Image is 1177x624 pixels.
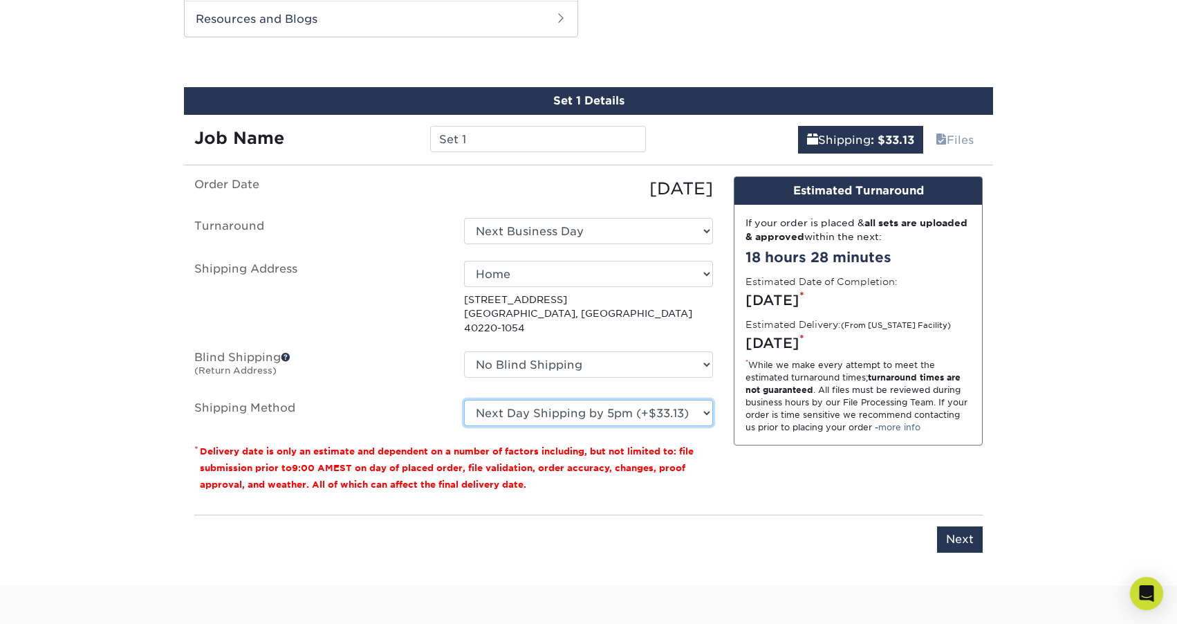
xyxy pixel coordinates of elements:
input: Enter a job name [430,126,645,152]
div: [DATE] [454,176,723,201]
a: Shipping: $33.13 [798,126,923,154]
label: Estimated Date of Completion: [745,275,898,288]
span: files [936,134,947,147]
span: shipping [807,134,818,147]
small: (From [US_STATE] Facility) [841,321,951,330]
div: 18 hours 28 minutes [745,247,971,268]
label: Estimated Delivery: [745,318,951,331]
div: Estimated Turnaround [734,177,982,205]
label: Shipping Method [184,400,454,426]
p: [STREET_ADDRESS] [GEOGRAPHIC_DATA], [GEOGRAPHIC_DATA] 40220-1054 [464,293,713,335]
input: Next [937,526,983,553]
div: [DATE] [745,290,971,311]
iframe: Google Customer Reviews [3,582,118,619]
strong: turnaround times are not guaranteed [745,372,961,395]
strong: Job Name [194,128,284,148]
div: [DATE] [745,333,971,354]
label: Turnaround [184,218,454,244]
div: Open Intercom Messenger [1130,577,1163,610]
small: Delivery date is only an estimate and dependent on a number of factors including, but not limited... [200,446,694,490]
a: more info [878,422,920,432]
span: 9:00 AM [292,463,333,473]
div: Set 1 Details [184,87,993,115]
b: : $33.13 [871,134,914,147]
small: (Return Address) [194,365,277,376]
div: If your order is placed & within the next: [745,216,971,244]
div: While we make every attempt to meet the estimated turnaround times; . All files must be reviewed ... [745,359,971,434]
a: Files [927,126,983,154]
label: Blind Shipping [184,351,454,383]
label: Shipping Address [184,261,454,335]
h2: Resources and Blogs [185,1,577,37]
label: Order Date [184,176,454,201]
